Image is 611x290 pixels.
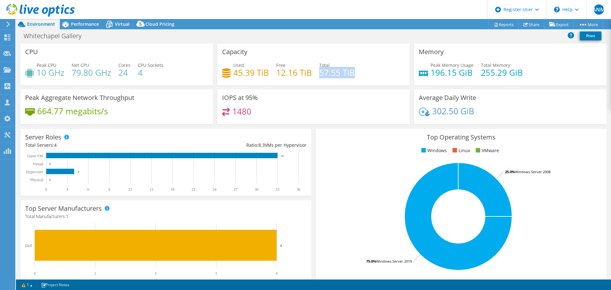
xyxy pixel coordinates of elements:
h4: Total Manufacturers: [25,213,306,220]
span: Environment [27,21,55,27]
h4: 196.15 GiB [431,69,474,76]
h3: Server Roles [25,134,61,141]
h1: Whitechapel Gallery [21,32,91,39]
text: 18 [171,187,174,192]
text: 33 [276,187,279,192]
h3: Average Daily Write [419,94,476,101]
a: Export [544,19,574,29]
text: Dell [25,244,32,248]
span: Used [233,62,244,68]
h4: 664.77 megabits/s [37,108,108,115]
h3: Memory [419,48,444,55]
text: 30 [255,187,258,192]
h4: 45.39 TiB [233,69,269,76]
span: Total Memory [481,62,510,68]
tspan: 75.0% [366,259,376,264]
text: 36 [297,187,300,192]
text: 9 [108,187,110,192]
div: Total Servers: [25,142,166,149]
h4: 79.80 GHz [72,69,111,76]
text: 15 [150,187,153,192]
text: 0 [45,187,47,192]
text: 0 [49,162,51,166]
text: 21 [192,187,195,192]
span: 4 [54,142,57,148]
span: CPU Sockets [138,62,164,68]
h3: IOPS at 95% [222,94,258,101]
h4: 24 [118,69,130,76]
li: VMware [474,147,499,154]
a: 1 [17,281,37,289]
div: Ratio: VMs per Hypervisor [166,142,306,149]
text: 3 [215,271,217,276]
tspan: 25.0% [505,169,515,174]
text: 24 [213,187,216,192]
a: More [573,19,603,29]
span: 8.3 [258,142,265,148]
span: Cores [118,62,130,68]
text: 1 [94,271,96,276]
text: 4 [276,271,277,276]
span: Total [319,62,330,68]
span: Performance [71,21,99,27]
text: Guest VM [27,154,43,158]
h3: CPU [25,48,38,55]
h4: 302.50 GiB [432,108,474,115]
svg: \n [554,7,560,12]
text: Physical [30,178,43,182]
tspan: Windows Server 2019 [376,259,412,264]
span: Peak CPU [37,62,56,68]
text: 3 [66,187,68,192]
text: 2 [155,271,157,276]
span: Virtual [115,21,130,27]
h4: 57.55 TiB [319,69,355,76]
li: Windows [420,147,447,154]
a: Print [580,32,601,40]
a: Reports [488,19,519,29]
text: 4 [78,170,79,173]
h4: 255.29 GiB [481,69,523,76]
text: 0 [49,178,51,181]
span: Net CPU [72,62,89,68]
h3: Top Server Manufacturers [25,205,102,212]
text: 6 [87,187,89,192]
span: ANM [594,4,604,15]
h4: 1480 [232,108,251,115]
a: Share [518,19,544,29]
h3: Capacity [222,48,247,55]
h4: 4 [138,69,164,76]
h3: Top Operating Systems [320,134,602,141]
span: Peak Memory Usage [431,62,474,68]
text: 12 [128,187,132,192]
span: Free [276,62,285,68]
h4: 12.16 TiB [276,69,312,76]
text: 27 [234,187,237,192]
span: Cloud Pricing [145,21,174,27]
span: 1 [66,213,68,219]
li: Linux [451,147,470,154]
h4: 10 GHz [37,69,64,76]
text: 0 [34,271,36,276]
a: Project Notes [37,281,74,289]
text: Virtual [33,162,44,166]
text: 33 [281,154,284,158]
text: Hypervisor [26,170,43,174]
tspan: Windows Server 2008 [515,169,551,174]
text: 4 [280,244,282,247]
h3: Peak Aggregate Network Throughput [25,94,134,101]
